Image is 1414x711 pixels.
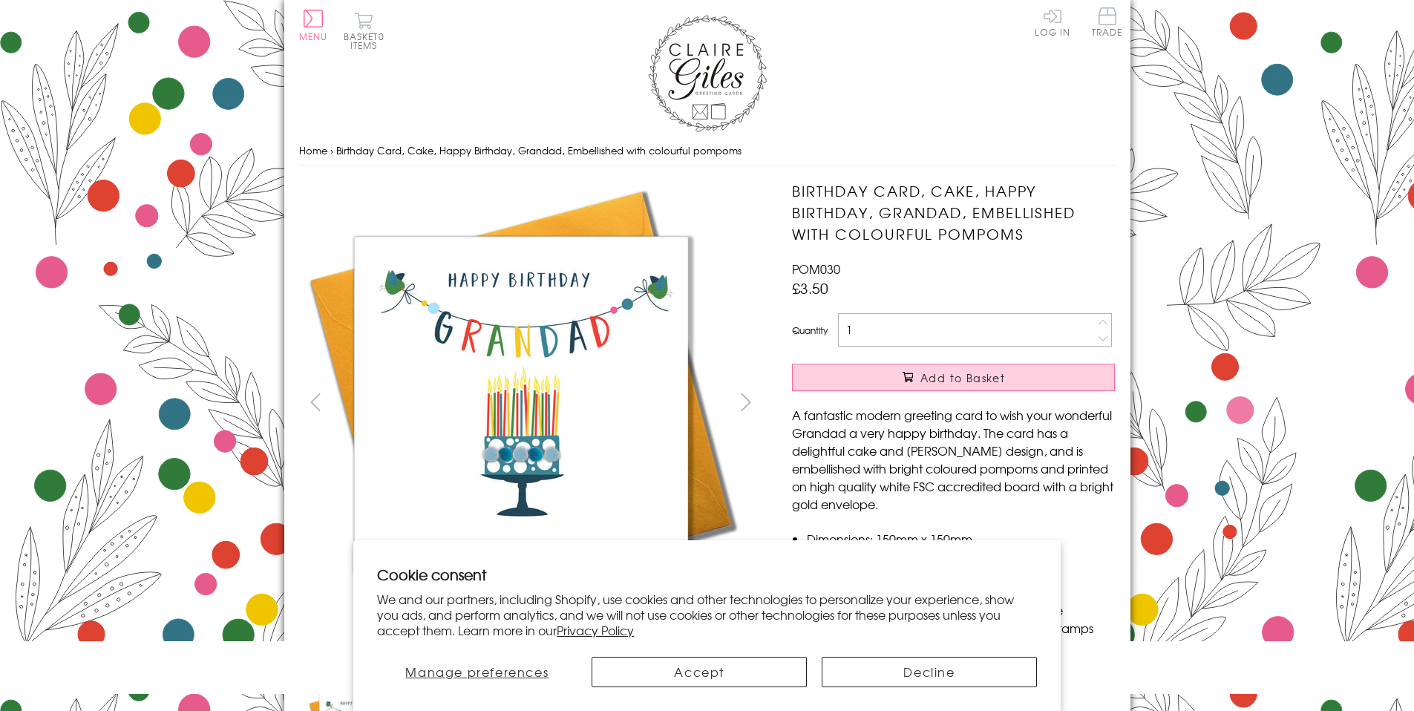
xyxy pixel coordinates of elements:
button: Menu [299,10,328,41]
img: Claire Giles Greetings Cards [648,15,767,132]
span: › [330,143,333,157]
a: Trade [1092,7,1123,39]
button: Basket0 items [344,12,384,50]
span: Birthday Card, Cake, Happy Birthday, Grandad, Embellished with colourful pompoms [336,143,742,157]
img: Birthday Card, Cake, Happy Birthday, Grandad, Embellished with colourful pompoms [762,180,1208,620]
button: Manage preferences [377,657,577,687]
label: Quantity [792,324,828,337]
img: Birthday Card, Cake, Happy Birthday, Grandad, Embellished with colourful pompoms [298,180,744,626]
h2: Cookie consent [377,564,1037,585]
span: Add to Basket [920,370,1005,385]
button: prev [299,385,333,419]
p: A fantastic modern greeting card to wish your wonderful Grandad a very happy birthday. The card h... [792,406,1115,513]
span: £3.50 [792,278,828,298]
button: Decline [822,657,1037,687]
a: Home [299,143,327,157]
li: Dimensions: 150mm x 150mm [807,530,1115,548]
span: Manage preferences [405,663,549,681]
button: Add to Basket [792,364,1115,391]
span: POM030 [792,260,840,278]
a: Log In [1035,7,1070,36]
nav: breadcrumbs [299,136,1116,166]
p: We and our partners, including Shopify, use cookies and other technologies to personalize your ex... [377,592,1037,638]
span: 0 items [350,30,384,52]
button: Accept [592,657,807,687]
h1: Birthday Card, Cake, Happy Birthday, Grandad, Embellished with colourful pompoms [792,180,1115,244]
span: Trade [1092,7,1123,36]
button: next [729,385,762,419]
span: Menu [299,30,328,43]
a: Privacy Policy [557,621,634,639]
